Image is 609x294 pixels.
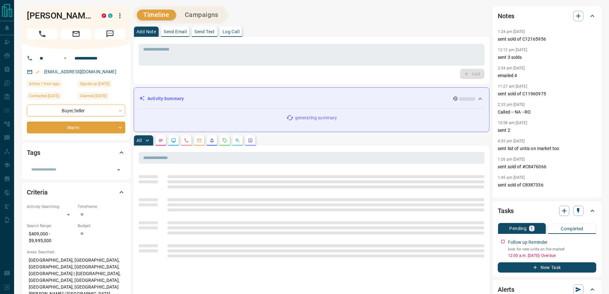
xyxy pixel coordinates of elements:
span: Email [61,29,91,39]
svg: Listing Alerts [209,138,215,143]
svg: Requests [222,138,227,143]
span: Claimed [DATE] [80,93,106,99]
p: 12:12 pm [DATE] [498,48,527,52]
div: Activity Summary [139,93,484,105]
button: Open [114,165,123,174]
p: 11:27 am [DATE] [498,84,527,89]
p: 1:26 pm [DATE] [498,157,525,162]
p: Timeframe: [78,204,125,210]
div: property.ca [102,13,106,18]
p: sent 3 solds [498,54,596,61]
div: Tue Sep 16 2025 [27,80,74,89]
p: Actively Searching: [27,204,74,210]
p: sent list of untis on market too [498,145,596,152]
p: Activity Summary [147,95,184,102]
p: Search Range: [27,223,74,229]
p: Send Text [194,29,215,34]
p: sent sold of C12165956 [498,36,596,43]
p: Pending [509,226,527,231]
p: All [137,138,142,143]
p: Follow up Reminder [508,239,548,246]
p: 4:35 pm [DATE] [498,139,525,143]
svg: Agent Actions [248,138,253,143]
p: Areas Searched: [27,249,125,255]
p: 10:58 am [DATE] [498,121,527,125]
p: Budget: [78,223,125,229]
p: Called -- NA --RO [498,109,596,115]
div: Criteria [27,185,125,200]
p: Add Note [137,29,156,34]
p: 12:00 a.m. [DATE] - Overdue [508,253,596,258]
p: sent sold of C11960975 [498,91,596,97]
svg: Email Verified [35,70,40,74]
div: condos.ca [108,13,113,18]
button: New Task [498,262,596,273]
p: Send Email [164,29,187,34]
p: 1:24 pm [DATE] [498,29,525,34]
p: $409,000 - $9,995,000 [27,229,74,246]
svg: Notes [158,138,163,143]
p: 2:35 pm [DATE] [498,102,525,107]
p: sent sold of #C8476066 [498,163,596,170]
div: Tags [27,145,125,160]
p: emailed 4 [498,72,596,79]
span: Contacted [DATE] [29,93,59,99]
div: Buyer , Seller [27,105,125,116]
h2: Tasks [498,206,514,216]
p: generating summary [295,115,337,121]
svg: Calls [184,138,189,143]
p: 2:54 pm [DATE] [498,66,525,70]
span: Active 1 hour ago [29,81,59,87]
button: Timeline [137,10,176,20]
h2: Notes [498,11,514,21]
span: Call [27,29,58,39]
p: 1:45 pm [DATE] [498,175,525,180]
svg: Emails [197,138,202,143]
span: Signed up [DATE] [80,81,109,87]
p: Log Call [223,29,239,34]
p: sent 2 [498,127,596,134]
div: Fri May 11 2018 [78,80,125,89]
h1: [PERSON_NAME] [27,11,92,21]
div: Mon Feb 24 2025 [78,92,125,101]
div: Notes [498,8,596,24]
span: Message [95,29,125,39]
p: look for new units on the market [508,246,596,252]
div: Warm [27,122,125,133]
svg: Opportunities [235,138,240,143]
svg: Lead Browsing Activity [171,138,176,143]
p: Completed [561,226,583,231]
p: sent sold of C8387336 [498,182,596,188]
div: Tasks [498,203,596,219]
button: Open [61,54,69,62]
button: Campaigns [178,10,225,20]
a: [EMAIL_ADDRESS][DOMAIN_NAME] [44,69,116,74]
h2: Tags [27,147,40,158]
h2: Criteria [27,187,48,197]
p: 4:45 pm [DATE] [498,194,525,198]
div: Thu Jul 25 2024 [27,92,74,101]
p: 1 [530,226,533,231]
